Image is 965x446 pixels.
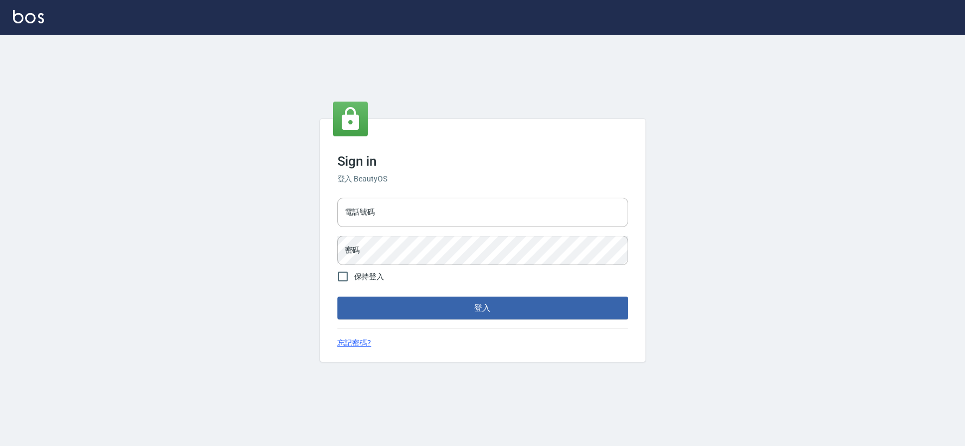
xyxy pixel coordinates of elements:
img: Logo [13,10,44,23]
h3: Sign in [337,154,628,169]
span: 保持登入 [354,271,385,282]
a: 忘記密碼? [337,337,372,349]
h6: 登入 BeautyOS [337,173,628,185]
button: 登入 [337,297,628,319]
